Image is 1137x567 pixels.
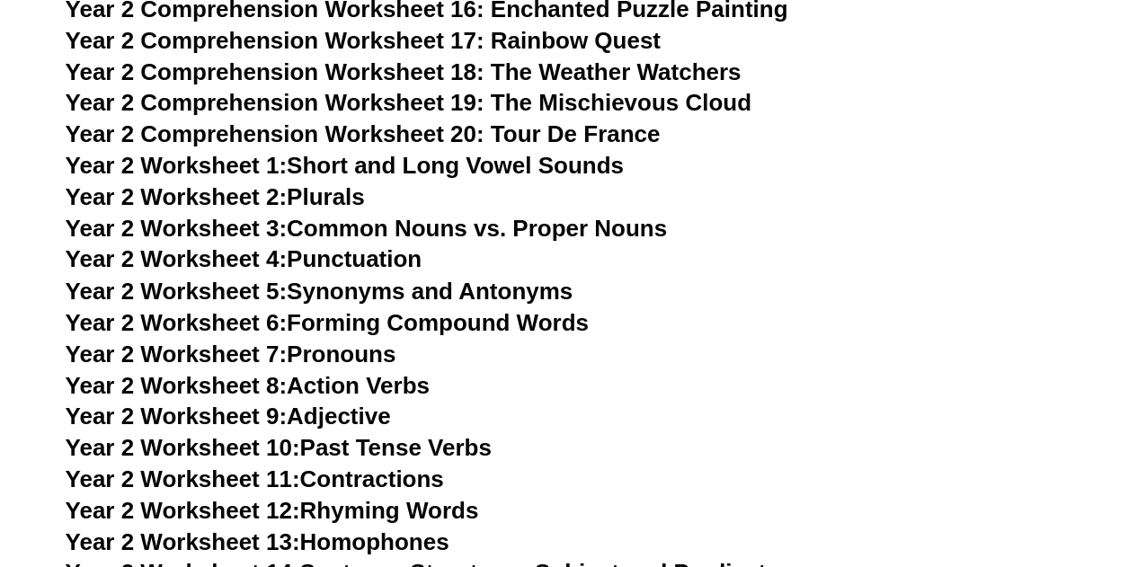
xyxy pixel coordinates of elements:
[66,27,661,54] a: Year 2 Comprehension Worksheet 17: Rainbow Quest
[66,527,449,554] a: Year 2 Worksheet 13:Homophones
[66,433,492,460] a: Year 2 Worksheet 10:Past Tense Verbs
[66,371,430,398] a: Year 2 Worksheet 8:Action Verbs
[66,245,288,272] span: Year 2 Worksheet 4:
[66,58,742,85] a: Year 2 Comprehension Worksheet 18: The Weather Watchers
[66,215,288,242] span: Year 2 Worksheet 3:
[66,215,668,242] a: Year 2 Worksheet 3:Common Nouns vs. Proper Nouns
[66,527,300,554] span: Year 2 Worksheet 13:
[838,364,1137,567] iframe: Chat Widget
[66,183,365,210] a: Year 2 Worksheet 2:Plurals
[66,465,300,492] span: Year 2 Worksheet 11:
[66,183,288,210] span: Year 2 Worksheet 2:
[66,308,288,335] span: Year 2 Worksheet 6:
[66,277,573,304] a: Year 2 Worksheet 5:Synonyms and Antonyms
[66,402,391,429] a: Year 2 Worksheet 9:Adjective
[66,433,300,460] span: Year 2 Worksheet 10:
[66,465,444,492] a: Year 2 Worksheet 11:Contractions
[66,340,396,367] a: Year 2 Worksheet 7:Pronouns
[66,371,288,398] span: Year 2 Worksheet 8:
[66,152,624,179] a: Year 2 Worksheet 1:Short and Long Vowel Sounds
[66,340,288,367] span: Year 2 Worksheet 7:
[66,152,288,179] span: Year 2 Worksheet 1:
[66,308,589,335] a: Year 2 Worksheet 6:Forming Compound Words
[66,277,288,304] span: Year 2 Worksheet 5:
[66,120,661,147] a: Year 2 Comprehension Worksheet 20: Tour De France
[66,402,288,429] span: Year 2 Worksheet 9:
[66,89,751,116] a: Year 2 Comprehension Worksheet 19: The Mischievous Cloud
[66,496,300,523] span: Year 2 Worksheet 12:
[66,245,422,272] a: Year 2 Worksheet 4:Punctuation
[66,496,479,523] a: Year 2 Worksheet 12:Rhyming Words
